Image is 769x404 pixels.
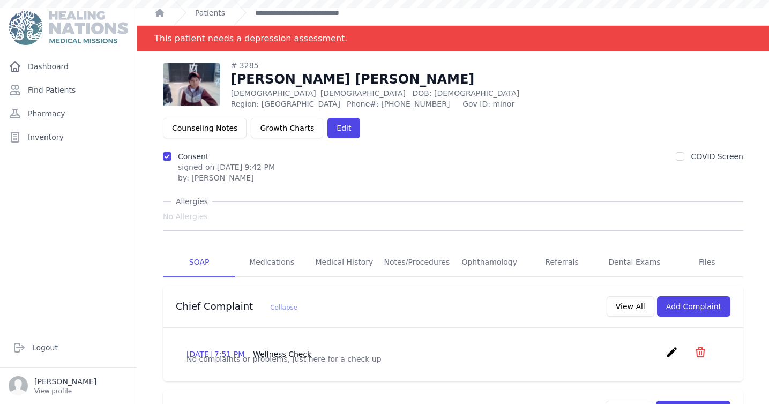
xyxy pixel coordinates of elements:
[4,103,132,124] a: Pharmacy
[137,26,769,51] div: Notification
[9,376,128,395] a: [PERSON_NAME] View profile
[163,63,220,106] img: zNjziczBmPhhTDIf3xgK2NTXr9AfWgz2jcYzAaUvV6DIY1ZVlSVB5b6BsbXG7f+P8BLbawEAY8pqkAAAAldEVYdGRhdGU6Y3J...
[231,60,579,71] div: # 3285
[186,349,311,360] p: [DATE] 7:51 PM
[154,26,347,51] div: This patient needs a depression assessment.
[607,296,654,317] button: View All
[347,99,456,109] span: Phone#: [PHONE_NUMBER]
[186,354,720,364] p: No complaints or problems, just here for a check up
[4,126,132,148] a: Inventory
[4,79,132,101] a: Find Patients
[176,300,297,313] h3: Chief Complaint
[4,56,132,77] a: Dashboard
[412,89,519,98] span: DOB: [DEMOGRAPHIC_DATA]
[34,387,96,395] p: View profile
[526,248,598,277] a: Referrals
[380,248,453,277] a: Notes/Procedures
[327,118,360,138] a: Edit
[308,248,380,277] a: Medical History
[320,89,406,98] span: [DEMOGRAPHIC_DATA]
[251,118,323,138] a: Growth Charts
[163,248,743,277] nav: Tabs
[9,11,128,45] img: Medical Missions EMR
[657,296,730,317] button: Add Complaint
[163,118,247,138] button: Counseling Notes
[666,350,681,361] a: create
[178,152,208,161] label: Consent
[235,248,308,277] a: Medications
[163,211,208,222] span: No Allergies
[666,346,678,358] i: create
[171,196,212,207] span: Allergies
[231,99,340,109] span: Region: [GEOGRAPHIC_DATA]
[163,248,235,277] a: SOAP
[178,173,275,183] div: by: [PERSON_NAME]
[231,71,579,88] h1: [PERSON_NAME] [PERSON_NAME]
[691,152,743,161] label: COVID Screen
[253,350,311,358] span: Wellness Check
[231,88,579,99] p: [DEMOGRAPHIC_DATA]
[598,248,670,277] a: Dental Exams
[195,8,225,18] a: Patients
[9,337,128,358] a: Logout
[462,99,578,109] span: Gov ID: minor
[453,248,526,277] a: Ophthamology
[34,376,96,387] p: [PERSON_NAME]
[178,162,275,173] p: signed on [DATE] 9:42 PM
[671,248,743,277] a: Files
[270,304,297,311] span: Collapse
